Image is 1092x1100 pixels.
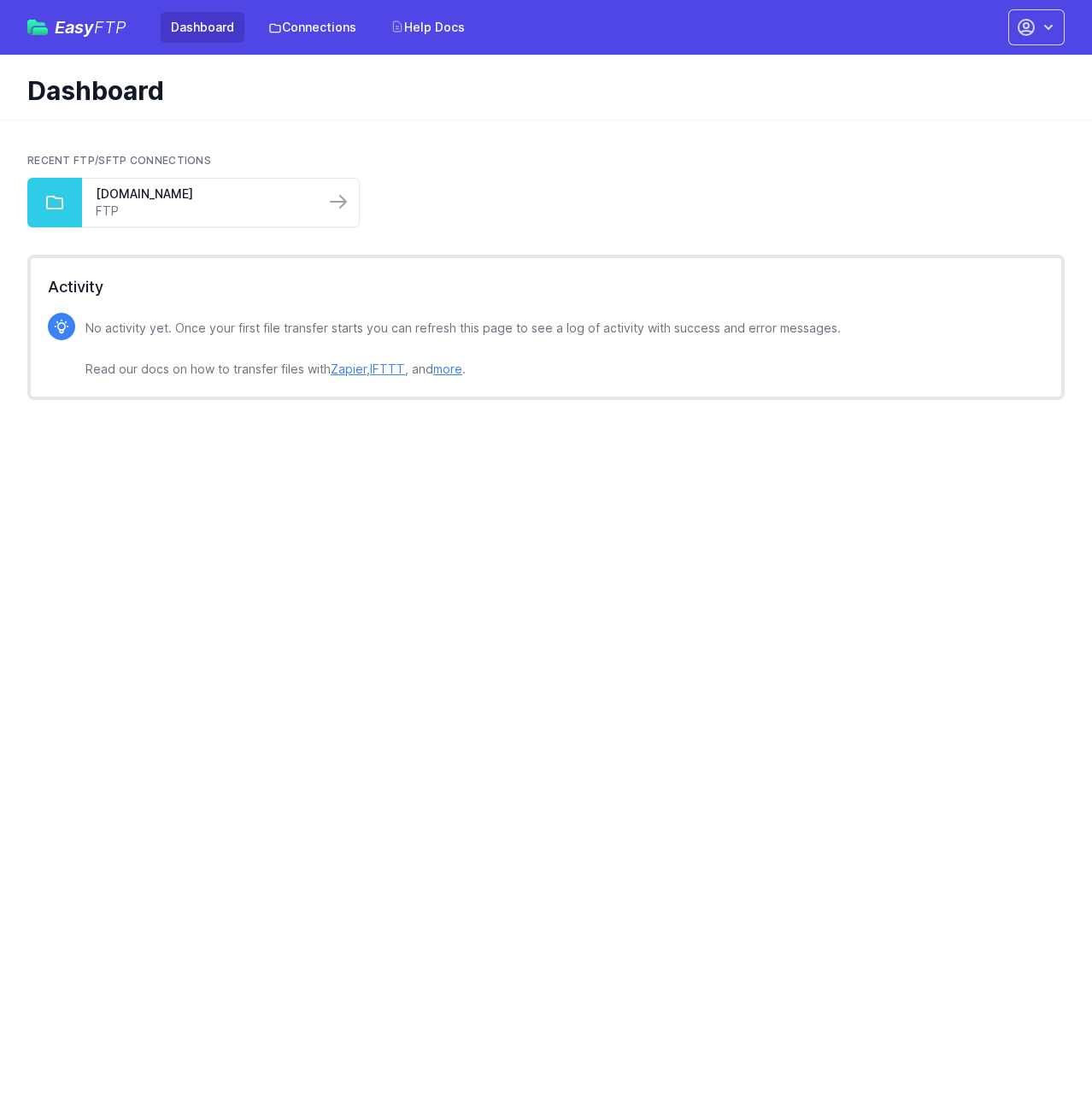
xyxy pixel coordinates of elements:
a: more [433,362,462,376]
p: No activity yet. Once your first file transfer starts you can refresh this page to see a log of a... [85,318,841,379]
a: EasyFTP [27,19,126,36]
a: Zapier [331,362,367,376]
a: Dashboard [161,12,244,43]
a: Connections [258,12,367,43]
h2: Activity [48,275,1044,299]
h1: Dashboard [27,75,1051,106]
span: Easy [55,19,126,36]
a: IFTTT [370,362,405,376]
span: FTP [94,17,126,38]
h2: Recent FTP/SFTP Connections [27,154,1065,168]
a: FTP [96,203,311,220]
img: easyftp_logo.png [27,20,48,35]
a: Help Docs [380,12,475,43]
a: [DOMAIN_NAME] [96,185,311,203]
